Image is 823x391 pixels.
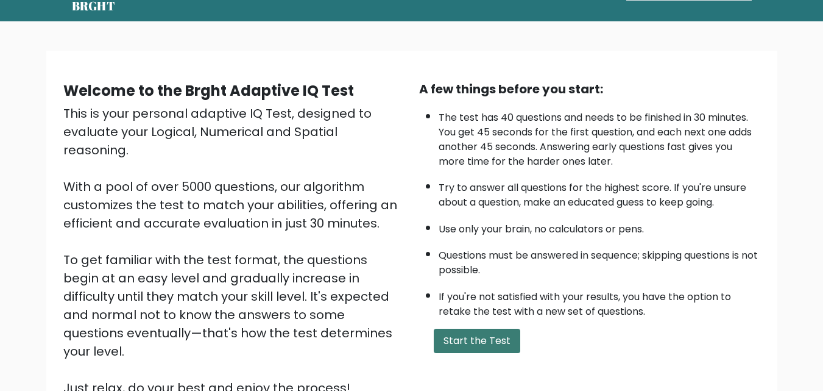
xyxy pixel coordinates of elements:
[439,216,760,237] li: Use only your brain, no calculators or pens.
[439,104,760,169] li: The test has 40 questions and needs to be finished in 30 minutes. You get 45 seconds for the firs...
[63,81,354,101] b: Welcome to the Brght Adaptive IQ Test
[434,329,520,353] button: Start the Test
[439,174,760,210] li: Try to answer all questions for the highest score. If you're unsure about a question, make an edu...
[439,242,760,278] li: Questions must be answered in sequence; skipping questions is not possible.
[419,80,760,98] div: A few things before you start:
[439,284,760,319] li: If you're not satisfied with your results, you have the option to retake the test with a new set ...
